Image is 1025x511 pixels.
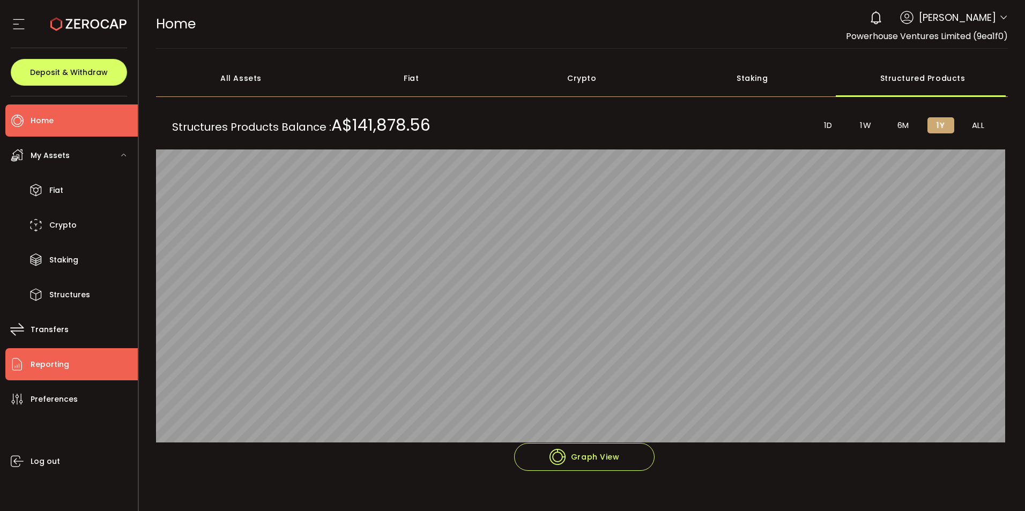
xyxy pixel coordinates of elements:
[549,449,620,465] span: Graph View
[49,252,78,268] span: Staking
[49,217,77,233] span: Crypto
[49,183,63,198] span: Fiat
[824,121,833,130] span: 1D
[31,322,69,337] span: Transfers
[31,148,70,163] span: My Assets
[172,117,430,133] span: Structures Products Balance :
[514,443,655,471] button: Graph View
[31,454,60,469] span: Log out
[331,114,430,137] span: A$141,878.56
[31,113,54,129] span: Home
[667,59,837,97] div: Staking
[30,69,108,76] span: Deposit & Withdraw
[496,59,667,97] div: Crypto
[919,10,996,25] span: [PERSON_NAME]
[31,357,69,372] span: Reporting
[326,59,496,97] div: Fiat
[837,59,1008,97] div: Structured Products
[49,287,90,303] span: Structures
[156,59,326,97] div: All Assets
[971,460,1025,511] iframe: Chat Widget
[156,14,196,33] span: Home
[937,121,945,130] span: 1Y
[972,121,985,130] span: ALL
[860,121,871,130] span: 1W
[11,59,127,86] button: Deposit & Withdraw
[846,30,1008,42] span: Powerhouse Ventures Limited (9ea1f0)
[897,121,909,130] span: 6M
[31,392,78,407] span: Preferences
